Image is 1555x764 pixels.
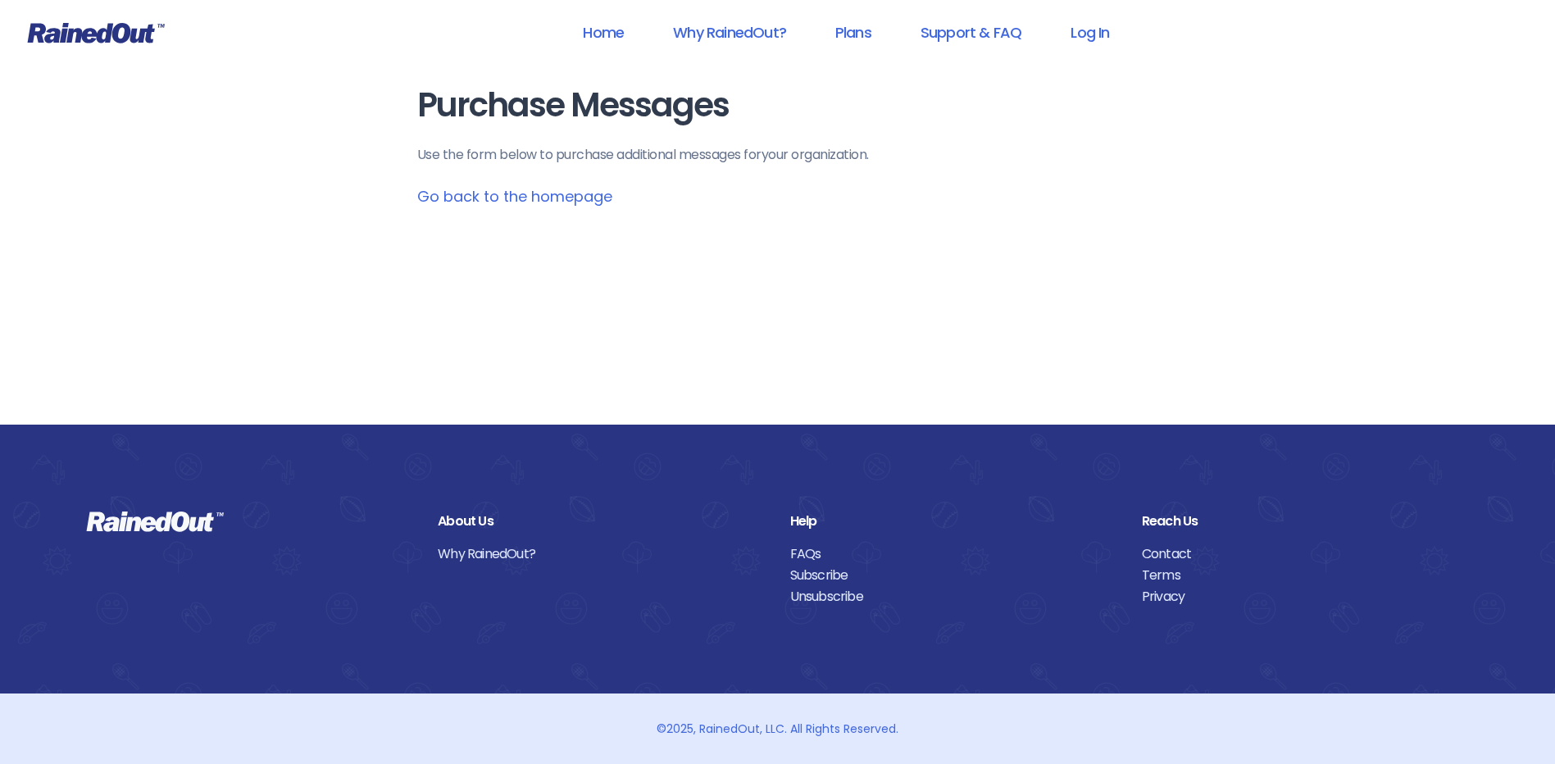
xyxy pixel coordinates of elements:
[562,14,645,51] a: Home
[1142,543,1469,565] a: Contact
[899,14,1043,51] a: Support & FAQ
[652,14,807,51] a: Why RainedOut?
[438,543,765,565] a: Why RainedOut?
[417,145,1139,165] p: Use the form below to purchase additional messages for your organization .
[1049,14,1130,51] a: Log In
[1142,586,1469,607] a: Privacy
[790,511,1117,532] div: Help
[417,186,612,207] a: Go back to the homepage
[790,586,1117,607] a: Unsubscribe
[417,87,1139,124] h1: Purchase Messages
[790,565,1117,586] a: Subscribe
[1142,511,1469,532] div: Reach Us
[790,543,1117,565] a: FAQs
[1142,565,1469,586] a: Terms
[814,14,893,51] a: Plans
[438,511,765,532] div: About Us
